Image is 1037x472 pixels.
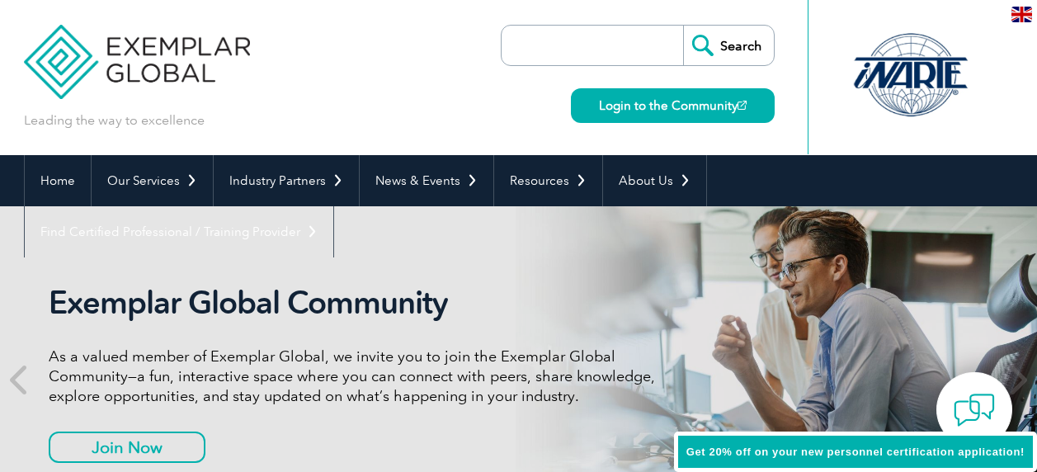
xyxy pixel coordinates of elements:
[24,111,205,130] p: Leading the way to excellence
[49,284,667,322] h2: Exemplar Global Community
[683,26,774,65] input: Search
[738,101,747,110] img: open_square.png
[571,88,775,123] a: Login to the Community
[25,206,333,257] a: Find Certified Professional / Training Provider
[214,155,359,206] a: Industry Partners
[494,155,602,206] a: Resources
[686,446,1025,458] span: Get 20% off on your new personnel certification application!
[954,389,995,431] img: contact-chat.png
[1011,7,1032,22] img: en
[92,155,213,206] a: Our Services
[49,347,667,406] p: As a valued member of Exemplar Global, we invite you to join the Exemplar Global Community—a fun,...
[603,155,706,206] a: About Us
[360,155,493,206] a: News & Events
[49,432,205,463] a: Join Now
[25,155,91,206] a: Home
